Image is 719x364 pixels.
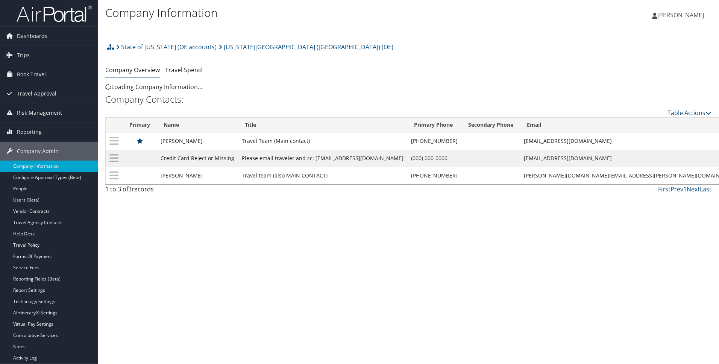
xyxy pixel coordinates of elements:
[238,132,407,150] td: Travel Team (Main contact)
[105,66,160,74] a: Company Overview
[128,185,132,193] span: 3
[105,93,711,106] h2: Company Contacts:
[17,103,62,122] span: Risk Management
[105,83,202,91] span: Loading Company Information...
[218,39,393,55] a: [US_STATE][GEOGRAPHIC_DATA] ([GEOGRAPHIC_DATA]) (OE)
[17,27,47,45] span: Dashboards
[116,39,217,55] a: State of [US_STATE] (OE accounts)
[238,150,407,167] td: Please email traveler and cc: [EMAIL_ADDRESS][DOMAIN_NAME]
[700,185,711,193] a: Last
[238,118,407,132] th: Title
[123,118,157,132] th: Primary
[407,150,461,167] td: (000) 000-0000
[157,118,238,132] th: Name
[657,11,704,19] span: [PERSON_NAME]
[461,118,520,132] th: Secondary Phone
[687,185,700,193] a: Next
[407,118,461,132] th: Primary Phone
[157,132,238,150] td: [PERSON_NAME]
[165,66,202,74] a: Travel Spend
[17,84,56,103] span: Travel Approval
[238,167,407,184] td: Travel team (also MAIN CONTACT)
[105,185,249,197] div: 1 to 3 of records
[157,150,238,167] td: Credit Card Reject or Missing
[105,5,510,21] h1: Company Information
[667,109,711,117] a: Table Actions
[17,46,30,65] span: Trips
[17,123,42,141] span: Reporting
[407,167,461,184] td: [PHONE_NUMBER]
[670,185,683,193] a: Prev
[17,142,59,161] span: Company Admin
[157,167,238,184] td: [PERSON_NAME]
[683,185,687,193] a: 1
[658,185,670,193] a: First
[407,132,461,150] td: [PHONE_NUMBER]
[17,5,92,23] img: airportal-logo.png
[17,65,46,84] span: Book Travel
[652,4,711,26] a: [PERSON_NAME]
